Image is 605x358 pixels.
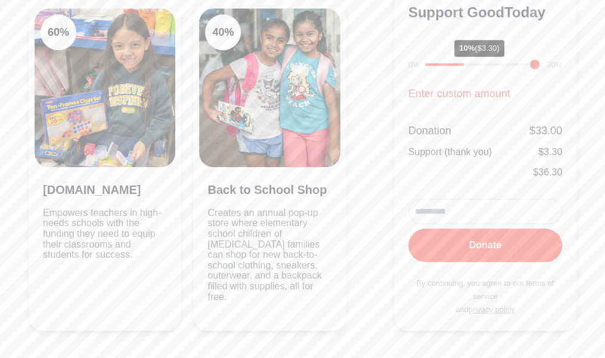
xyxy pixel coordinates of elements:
div: $ [529,122,562,139]
h3: Support GoodToday [408,3,562,22]
img: Clean Air Task Force [35,8,175,167]
button: Donate [408,229,562,262]
p: Creates an annual pop-up store where elementary school children of [MEDICAL_DATA] families can sh... [207,208,331,302]
h3: Back to School Shop [207,181,331,198]
span: 3.30 [544,147,562,157]
p: By continuing, you agree to our terms of service and [408,277,562,316]
h3: [DOMAIN_NAME] [43,181,167,198]
div: Donation [408,122,451,139]
div: 40 % [205,14,241,50]
div: 30% [547,59,562,71]
div: 60 % [41,14,76,50]
a: Enter custom amount [408,88,510,100]
div: 0% [408,59,420,71]
p: Empowers teachers in high-needs schools with the funding they need to equip their classrooms and ... [43,208,167,302]
div: 10% [454,40,504,57]
img: Clean Cooking Alliance [199,8,340,167]
span: 36.30 [538,167,562,177]
div: Support (thank you) [408,145,492,159]
span: ($3.30) [474,44,499,53]
span: 33.00 [535,125,562,137]
div: $ [538,145,562,159]
div: $ [533,165,562,180]
a: privacy policy [469,305,515,314]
